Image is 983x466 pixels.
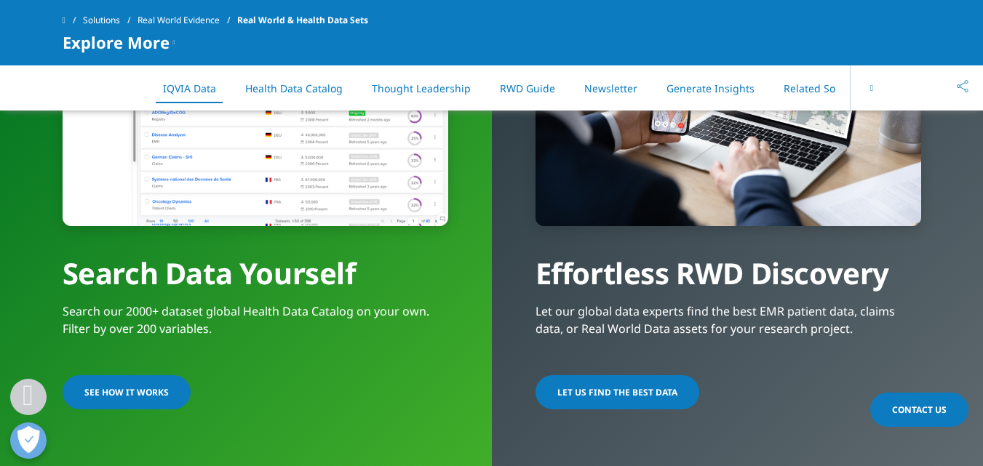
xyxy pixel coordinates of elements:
button: Präferenzen öffnen [10,422,47,459]
a: Real World Evidence [138,7,237,33]
a: Newsletter [584,81,637,95]
a: RWD Guide [500,81,555,95]
span: Real World & Health Data Sets [237,7,368,33]
a: Solutions [83,7,138,33]
a: SEE HOW IT WORKS [63,375,191,409]
p: Let our global data experts find the best EMR patient data, claims data, or Real World Data asset... [536,302,921,346]
span: SEE HOW IT WORKS [84,386,169,398]
span: LET US FIND THE BEST DATA​ [557,386,677,398]
a: Related Solutions [784,81,869,95]
div: Search Data Yourself​ [63,226,448,292]
a: Contact Us [870,393,968,427]
a: IQVIA Data [163,81,216,95]
span: Contact Us [892,403,947,416]
span: Explore More [63,33,170,51]
a: Thought Leadership [372,81,471,95]
a: Generate Insights [666,81,755,95]
p: Search our 2000+ dataset global Health Data Catalog on your own. Filter by over 200 variables. [63,302,448,346]
div: Effortless RWD Discovery​ [536,226,921,292]
a: Health Data Catalog [245,81,343,95]
a: LET US FIND THE BEST DATA​ [536,375,699,409]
